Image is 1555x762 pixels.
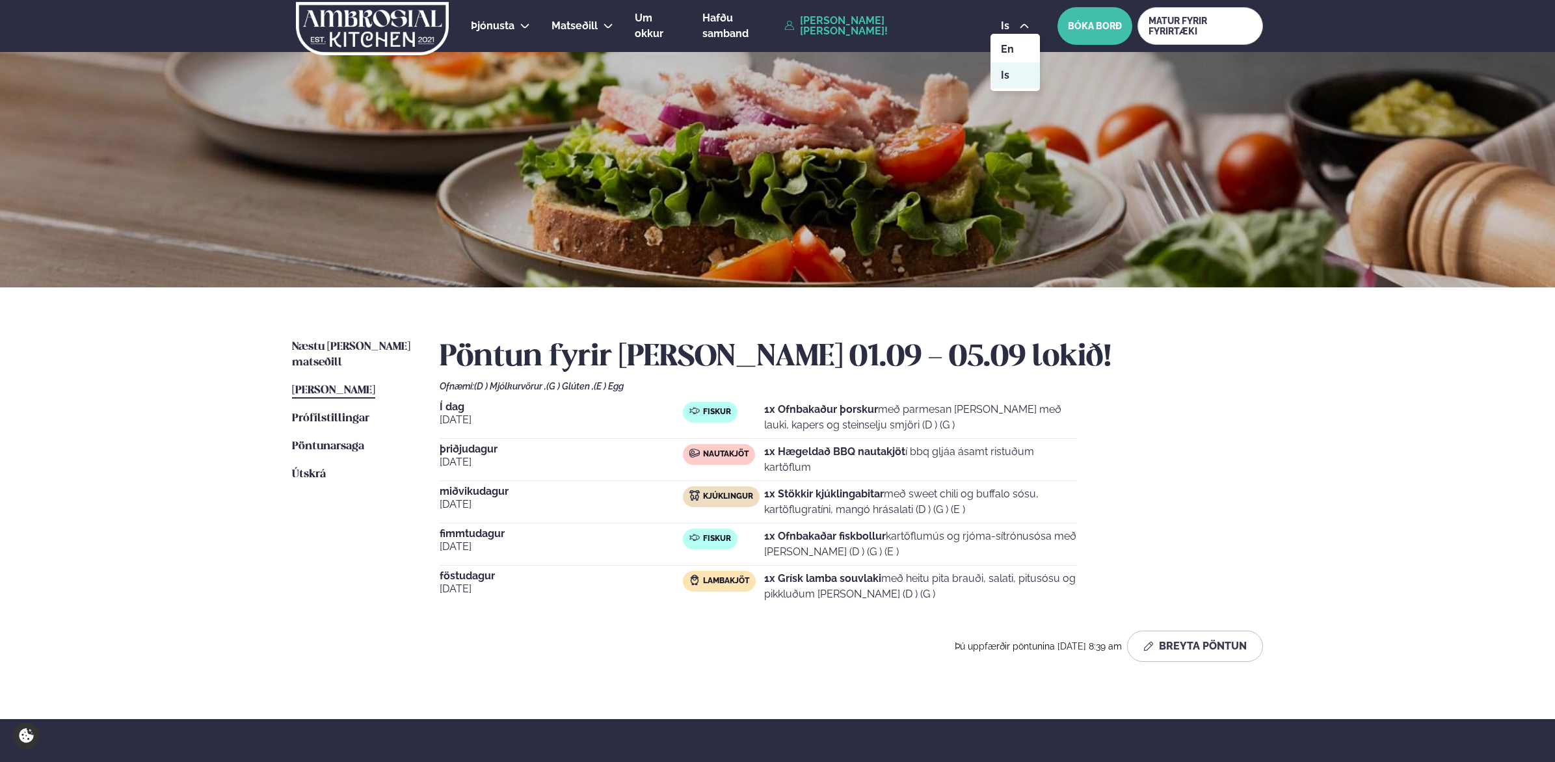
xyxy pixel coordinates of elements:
a: is [990,62,1039,88]
button: is [990,21,1039,31]
a: Cookie settings [13,722,40,749]
span: Um okkur [635,12,663,40]
h2: Pöntun fyrir [PERSON_NAME] 01.09 - 05.09 lokið! [440,339,1263,376]
img: beef.svg [689,448,700,458]
img: fish.svg [689,406,700,416]
a: Útskrá [292,467,326,482]
p: með parmesan [PERSON_NAME] með lauki, kapers og steinselju smjöri (D ) (G ) [764,402,1077,433]
a: Pöntunarsaga [292,439,364,454]
a: [PERSON_NAME] [292,383,375,399]
button: Breyta Pöntun [1127,631,1263,662]
span: Næstu [PERSON_NAME] matseðill [292,341,410,368]
span: (D ) Mjólkurvörur , [474,381,546,391]
span: [DATE] [440,581,683,597]
strong: 1x Grísk lamba souvlaki [764,572,881,585]
a: en [990,36,1039,62]
p: kartöflumús og rjóma-sítrónusósa með [PERSON_NAME] (D ) (G ) (E ) [764,529,1077,560]
strong: 1x Stökkir kjúklingabitar [764,488,884,500]
span: [DATE] [440,412,683,428]
p: með heitu pita brauði, salati, pitusósu og pikkluðum [PERSON_NAME] (D ) (G ) [764,571,1077,602]
strong: 1x Hægeldað BBQ nautakjöt [764,445,905,458]
p: í bbq gljáa ásamt ristuðum kartöflum [764,444,1077,475]
span: Prófílstillingar [292,413,369,424]
span: Í dag [440,402,683,412]
span: Fiskur [703,407,731,417]
span: miðvikudagur [440,486,683,497]
span: [DATE] [440,539,683,555]
span: Útskrá [292,469,326,480]
span: fimmtudagur [440,529,683,539]
a: Hafðu samband [702,10,778,42]
span: [DATE] [440,454,683,470]
a: MATUR FYRIR FYRIRTÆKI [1137,7,1263,45]
span: Nautakjöt [703,449,749,460]
div: Ofnæmi: [440,381,1263,391]
p: með sweet chili og buffalo sósu, kartöflugratíni, mangó hrásalati (D ) (G ) (E ) [764,486,1077,518]
button: BÓKA BORÐ [1057,7,1132,45]
img: chicken.svg [689,490,700,501]
a: Matseðill [552,18,598,34]
a: Næstu [PERSON_NAME] matseðill [292,339,414,371]
a: Um okkur [635,10,681,42]
strong: 1x Ofnbakaður þorskur [764,403,878,415]
a: Þjónusta [471,18,514,34]
img: fish.svg [689,532,700,543]
span: Hafðu samband [702,12,749,40]
span: (E ) Egg [594,381,624,391]
span: [PERSON_NAME] [292,385,375,396]
span: Pöntunarsaga [292,441,364,452]
span: Kjúklingur [703,492,753,502]
a: Prófílstillingar [292,411,369,427]
img: Lamb.svg [689,575,700,585]
strong: 1x Ofnbakaðar fiskbollur [764,530,886,542]
span: föstudagur [440,571,683,581]
span: þriðjudagur [440,444,683,454]
span: Fiskur [703,534,731,544]
span: Matseðill [552,20,598,32]
span: is [1001,21,1013,31]
span: (G ) Glúten , [546,381,594,391]
a: [PERSON_NAME] [PERSON_NAME]! [784,16,971,36]
span: Þú uppfærðir pöntunina [DATE] 8:39 am [955,641,1122,651]
img: logo [295,2,450,55]
span: Lambakjöt [703,576,749,586]
span: [DATE] [440,497,683,512]
span: Þjónusta [471,20,514,32]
